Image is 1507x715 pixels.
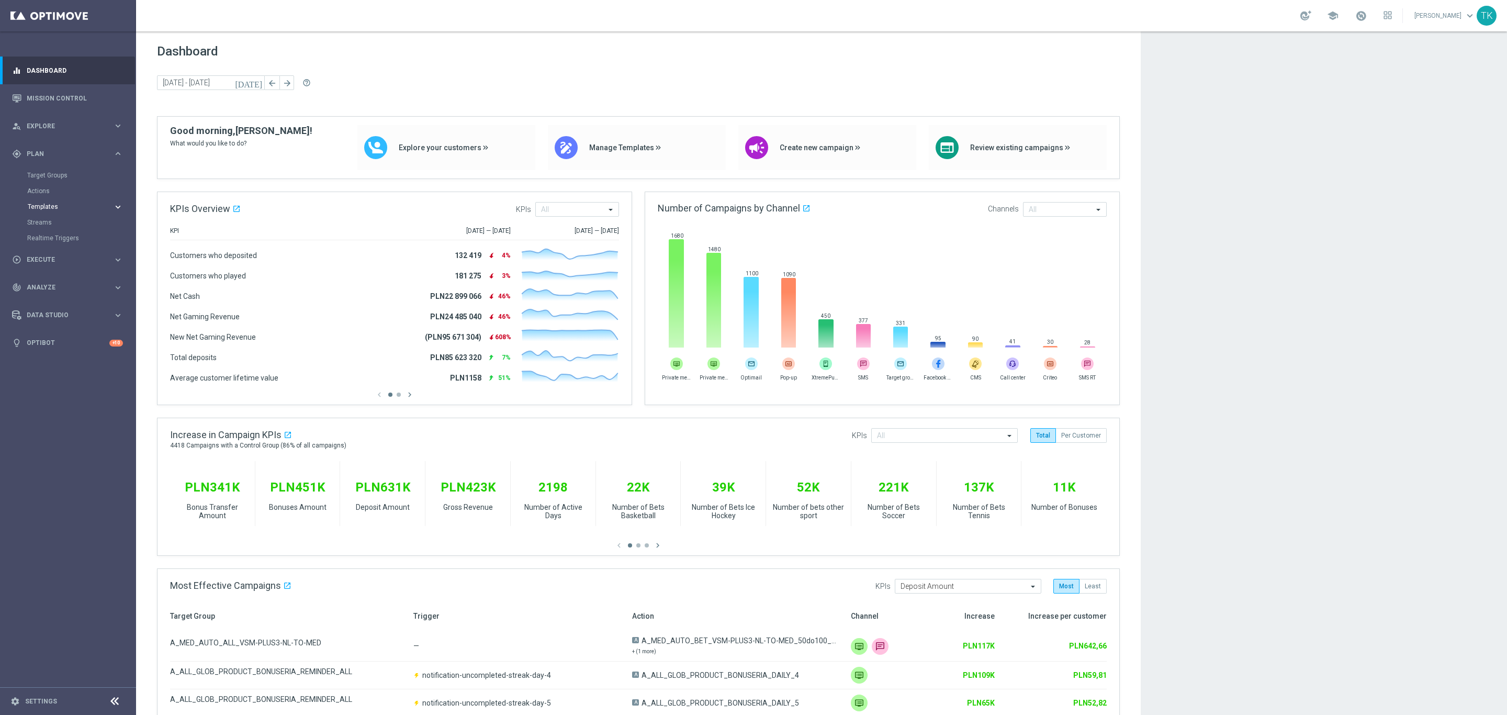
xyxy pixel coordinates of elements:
div: Templates [27,199,135,215]
a: Mission Control [27,84,123,112]
a: Realtime Triggers [27,234,109,242]
div: Explore [12,121,113,131]
button: play_circle_outline Execute keyboard_arrow_right [12,255,123,264]
button: Data Studio keyboard_arrow_right [12,311,123,319]
div: Actions [27,183,135,199]
i: settings [10,697,20,706]
span: school [1327,10,1339,21]
div: Mission Control [12,84,123,112]
a: Optibot [27,329,109,357]
a: Actions [27,187,109,195]
i: equalizer [12,66,21,75]
a: Settings [25,698,57,705]
span: Explore [27,123,113,129]
a: [PERSON_NAME]keyboard_arrow_down [1413,8,1477,24]
i: keyboard_arrow_right [113,149,123,159]
i: keyboard_arrow_right [113,202,123,212]
div: +10 [109,340,123,347]
div: Realtime Triggers [27,230,135,246]
i: keyboard_arrow_right [113,255,123,265]
div: Data Studio [12,310,113,320]
div: Target Groups [27,167,135,183]
div: Streams [27,215,135,230]
i: person_search [12,121,21,131]
i: lightbulb [12,338,21,348]
div: Plan [12,149,113,159]
i: play_circle_outline [12,255,21,264]
i: track_changes [12,283,21,292]
button: Templates keyboard_arrow_right [27,203,123,211]
button: gps_fixed Plan keyboard_arrow_right [12,150,123,158]
div: TK [1477,6,1497,26]
div: Templates [28,204,113,210]
i: keyboard_arrow_right [113,310,123,320]
a: Streams [27,218,109,227]
div: Execute [12,255,113,264]
button: track_changes Analyze keyboard_arrow_right [12,283,123,292]
button: lightbulb Optibot +10 [12,339,123,347]
button: equalizer Dashboard [12,66,123,75]
button: person_search Explore keyboard_arrow_right [12,122,123,130]
div: Analyze [12,283,113,292]
i: gps_fixed [12,149,21,159]
span: Templates [28,204,103,210]
div: Dashboard [12,57,123,84]
i: keyboard_arrow_right [113,283,123,293]
a: Dashboard [27,57,123,84]
span: Analyze [27,284,113,291]
button: Mission Control [12,94,123,103]
div: Optibot [12,329,123,357]
span: Plan [27,151,113,157]
span: keyboard_arrow_down [1464,10,1476,21]
a: Target Groups [27,171,109,180]
span: Data Studio [27,312,113,318]
span: Execute [27,256,113,263]
i: keyboard_arrow_right [113,121,123,131]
